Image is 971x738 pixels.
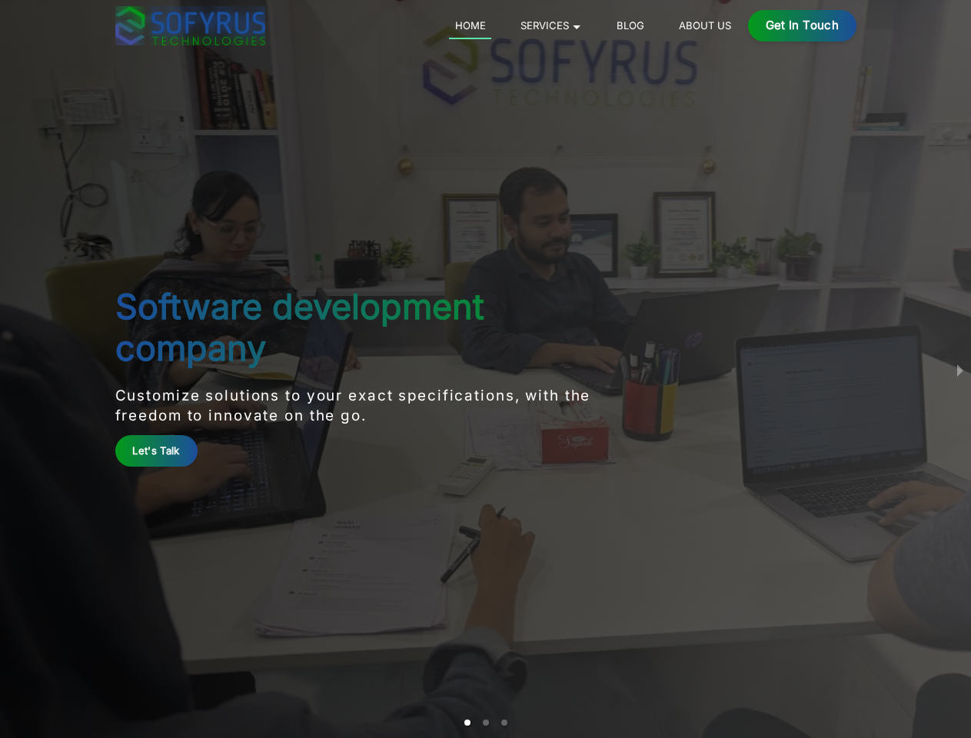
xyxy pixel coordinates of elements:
li: slide item 2 [483,720,489,726]
img: sofyrus [115,6,265,45]
a: Let's Talk [115,435,198,467]
a: Home [449,16,491,39]
a: Blog [610,16,650,35]
a: Get in Touch [748,10,856,42]
li: slide item 1 [464,720,471,726]
li: slide item 3 [501,720,507,726]
a: About Us [673,16,737,35]
p: Customize solutions to your exact specifications, with the freedom to innovate on the go. [115,386,610,427]
h1: Software development company [115,286,610,369]
a: Services 🞃 [514,16,587,35]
